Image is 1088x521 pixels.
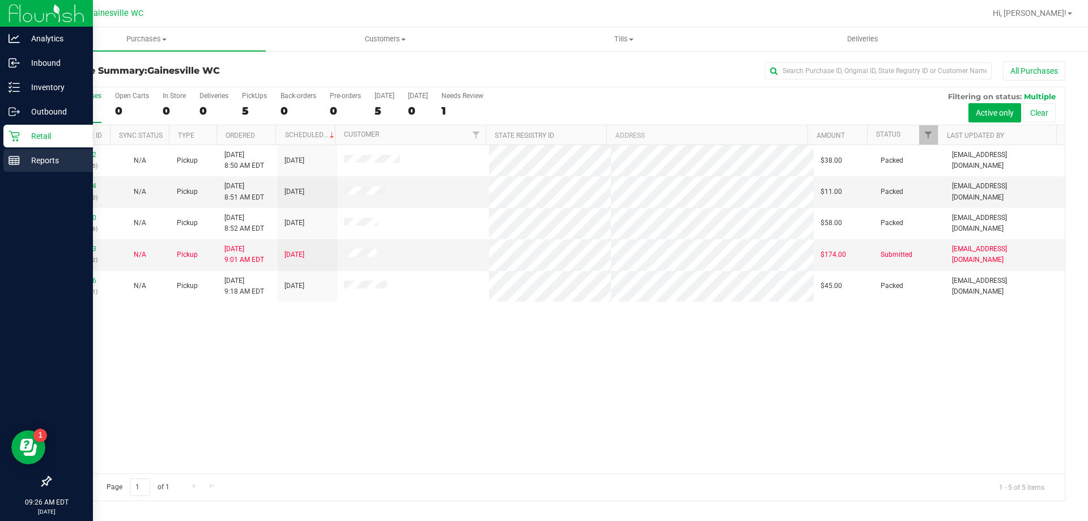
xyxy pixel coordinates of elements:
[199,104,228,117] div: 0
[968,103,1021,122] button: Active only
[284,281,304,291] span: [DATE]
[330,92,361,100] div: Pre-orders
[27,34,266,44] span: Purchases
[1024,92,1056,101] span: Multiple
[147,65,220,76] span: Gainesville WC
[8,155,20,166] inline-svg: Reports
[8,106,20,117] inline-svg: Outbound
[821,187,842,197] span: $11.00
[765,62,992,79] input: Search Purchase ID, Original ID, State Registry ID or Customer Name...
[495,132,554,139] a: State Registry ID
[919,125,938,145] a: Filter
[177,155,198,166] span: Pickup
[134,251,146,259] span: Not Applicable
[467,125,486,145] a: Filter
[134,155,146,166] button: N/A
[881,281,903,291] span: Packed
[224,213,264,234] span: [DATE] 8:52 AM EDT
[115,92,149,100] div: Open Carts
[284,187,304,197] span: [DATE]
[284,249,304,260] span: [DATE]
[832,34,894,44] span: Deliveries
[65,245,96,253] a: 11853523
[881,187,903,197] span: Packed
[20,56,88,70] p: Inbound
[817,132,845,139] a: Amount
[50,66,388,76] h3: Purchase Summary:
[27,27,266,51] a: Purchases
[134,219,146,227] span: Not Applicable
[948,92,1022,101] span: Filtering on status:
[134,188,146,196] span: Not Applicable
[330,104,361,117] div: 0
[20,154,88,167] p: Reports
[242,104,267,117] div: 5
[505,34,742,44] span: Tills
[177,281,198,291] span: Pickup
[881,155,903,166] span: Packed
[1023,103,1056,122] button: Clear
[344,130,379,138] a: Customer
[266,27,504,51] a: Customers
[8,33,20,44] inline-svg: Analytics
[65,182,96,190] a: 11853444
[178,132,194,139] a: Type
[5,507,88,516] p: [DATE]
[119,132,163,139] a: Sync Status
[284,218,304,228] span: [DATE]
[20,105,88,118] p: Outbound
[134,281,146,291] button: N/A
[65,277,96,285] a: 11853556
[743,27,982,51] a: Deliveries
[375,92,394,100] div: [DATE]
[952,181,1058,202] span: [EMAIL_ADDRESS][DOMAIN_NAME]
[285,131,337,139] a: Scheduled
[947,132,1004,139] a: Last Updated By
[224,244,264,265] span: [DATE] 9:01 AM EDT
[199,92,228,100] div: Deliveries
[115,104,149,117] div: 0
[5,497,88,507] p: 09:26 AM EDT
[952,276,1058,297] span: [EMAIL_ADDRESS][DOMAIN_NAME]
[20,32,88,45] p: Analytics
[177,187,198,197] span: Pickup
[224,181,264,202] span: [DATE] 8:51 AM EDT
[65,214,96,222] a: 11853470
[177,249,198,260] span: Pickup
[224,276,264,297] span: [DATE] 9:18 AM EDT
[8,57,20,69] inline-svg: Inbound
[881,249,912,260] span: Submitted
[224,150,264,171] span: [DATE] 8:50 AM EDT
[441,104,483,117] div: 1
[408,92,428,100] div: [DATE]
[226,132,255,139] a: Ordered
[821,249,846,260] span: $174.00
[504,27,743,51] a: Tills
[134,249,146,260] button: N/A
[821,281,842,291] span: $45.00
[821,155,842,166] span: $38.00
[441,92,483,100] div: Needs Review
[134,187,146,197] button: N/A
[33,429,47,442] iframe: Resource center unread badge
[821,218,842,228] span: $58.00
[606,125,807,145] th: Address
[952,244,1058,265] span: [EMAIL_ADDRESS][DOMAIN_NAME]
[952,213,1058,234] span: [EMAIL_ADDRESS][DOMAIN_NAME]
[408,104,428,117] div: 0
[242,92,267,100] div: PickUps
[8,130,20,142] inline-svg: Retail
[284,155,304,166] span: [DATE]
[65,151,96,159] a: 11853322
[97,478,178,496] span: Page of 1
[134,218,146,228] button: N/A
[990,478,1053,495] span: 1 - 5 of 5 items
[20,81,88,94] p: Inventory
[88,9,143,18] span: Gainesville WC
[134,156,146,164] span: Not Applicable
[20,129,88,143] p: Retail
[266,34,504,44] span: Customers
[177,218,198,228] span: Pickup
[375,104,394,117] div: 5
